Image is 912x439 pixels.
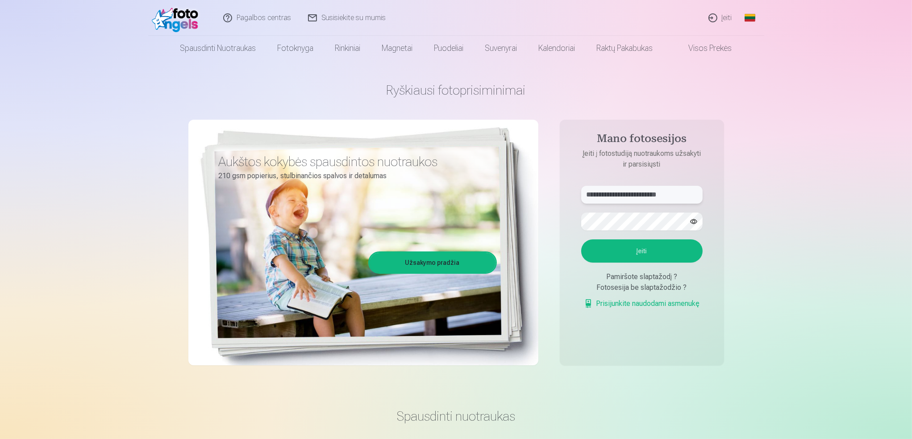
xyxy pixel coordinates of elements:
h3: Aukštos kokybės spausdintos nuotraukos [219,154,490,170]
a: Fotoknyga [267,36,325,61]
a: Spausdinti nuotraukas [170,36,267,61]
a: Visos prekės [664,36,743,61]
a: Suvenyrai [475,36,528,61]
img: /fa2 [152,4,203,32]
a: Prisijunkite naudodami asmenukę [584,298,700,309]
h3: Spausdinti nuotraukas [196,408,717,424]
div: Pamiršote slaptažodį ? [581,272,703,282]
p: Įeiti į fotostudiją nuotraukoms užsakyti ir parsisiųsti [572,148,712,170]
div: Fotosesija be slaptažodžio ? [581,282,703,293]
a: Magnetai [371,36,424,61]
p: 210 gsm popierius, stulbinančios spalvos ir detalumas [219,170,490,182]
a: Raktų pakabukas [586,36,664,61]
a: Užsakymo pradžia [370,253,496,272]
a: Rinkiniai [325,36,371,61]
a: Puodeliai [424,36,475,61]
h1: Ryškiausi fotoprisiminimai [188,82,724,98]
button: Įeiti [581,239,703,263]
h4: Mano fotosesijos [572,132,712,148]
a: Kalendoriai [528,36,586,61]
